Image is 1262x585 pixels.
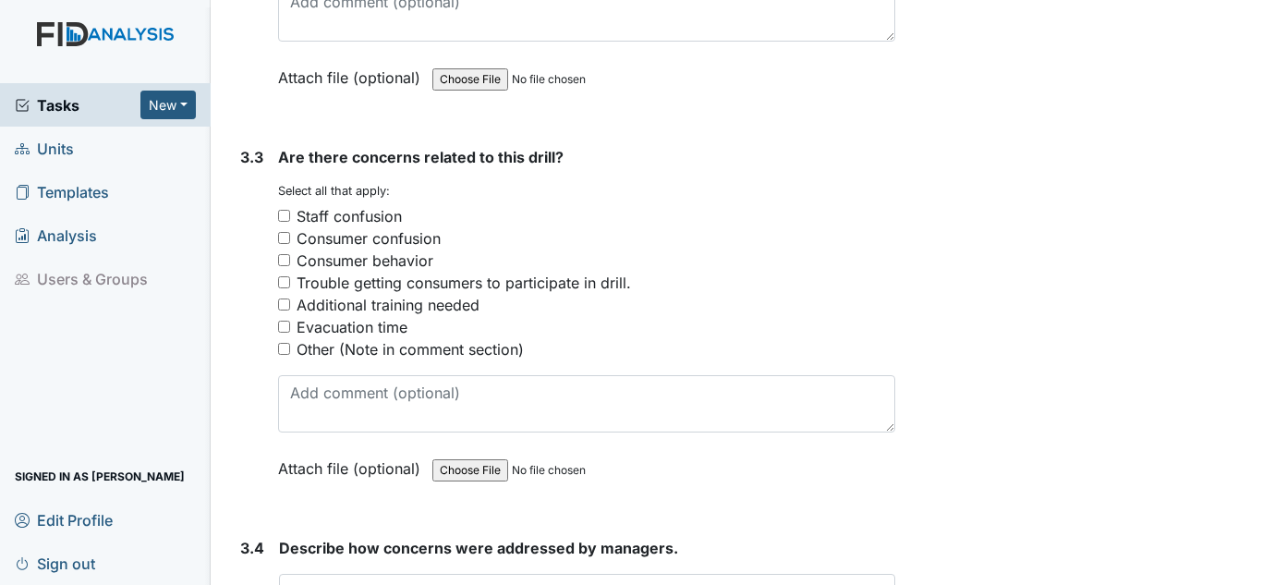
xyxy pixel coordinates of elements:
div: Staff confusion [297,205,402,227]
div: Other (Note in comment section) [297,338,524,360]
label: Attach file (optional) [278,56,428,89]
input: Other (Note in comment section) [278,343,290,355]
input: Consumer behavior [278,254,290,266]
div: Trouble getting consumers to participate in drill. [297,272,631,294]
span: Sign out [15,549,95,578]
input: Consumer confusion [278,232,290,244]
input: Evacuation time [278,321,290,333]
span: Analysis [15,221,97,250]
div: Additional training needed [297,294,479,316]
label: 3.4 [240,537,264,559]
span: Templates [15,177,109,206]
span: Are there concerns related to this drill? [278,148,564,166]
span: Signed in as [PERSON_NAME] [15,462,185,491]
div: Consumer confusion [297,227,441,250]
div: Evacuation time [297,316,407,338]
span: Edit Profile [15,506,113,534]
label: 3.3 [240,146,263,168]
span: Describe how concerns were addressed by managers. [279,539,678,557]
input: Trouble getting consumers to participate in drill. [278,276,290,288]
a: Tasks [15,94,140,116]
input: Additional training needed [278,299,290,311]
span: Units [15,134,74,163]
button: New [140,91,196,119]
input: Staff confusion [278,210,290,222]
div: Consumer behavior [297,250,433,272]
small: Select all that apply: [278,184,390,198]
label: Attach file (optional) [278,447,428,480]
